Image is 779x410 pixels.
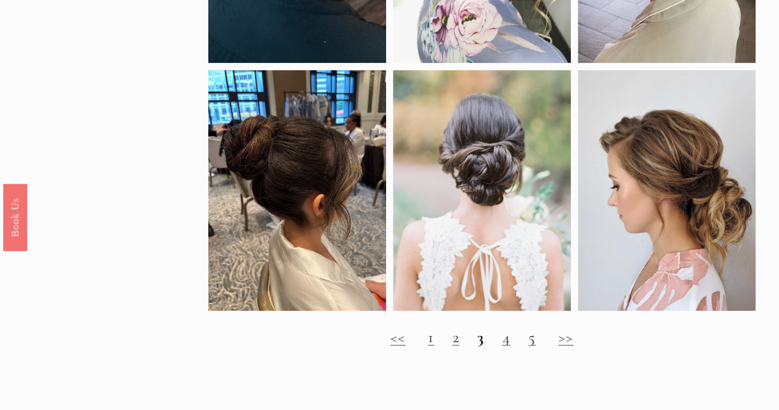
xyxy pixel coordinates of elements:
a: 4 [502,327,510,346]
a: 5 [528,327,536,346]
a: Book Us [3,183,27,250]
a: 2 [452,327,459,346]
a: 1 [428,327,434,346]
a: << [390,327,406,346]
strong: 3 [477,327,484,346]
a: >> [559,327,574,346]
